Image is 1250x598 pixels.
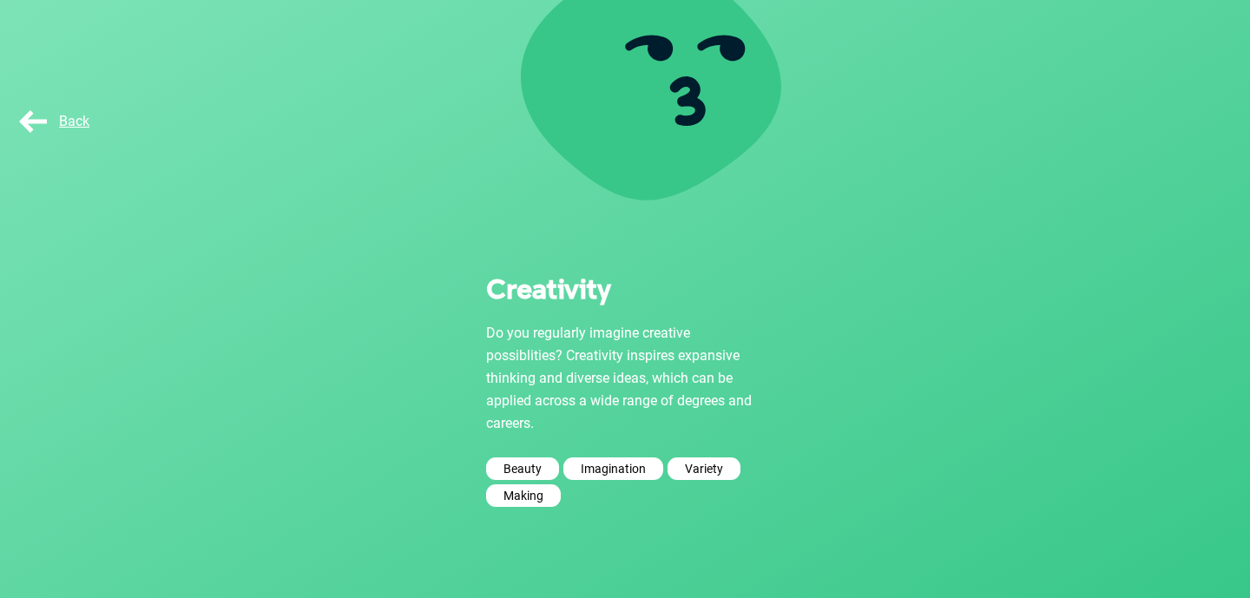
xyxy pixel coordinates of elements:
[486,484,561,507] div: Making
[668,457,740,480] div: Variety
[486,457,559,480] div: Beauty
[486,273,764,303] h1: Creativity
[486,322,764,435] p: Do you regularly imagine creative possiblities? Creativity inspires expansive thinking and divers...
[563,457,663,480] div: Imagination
[16,113,89,129] span: Back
